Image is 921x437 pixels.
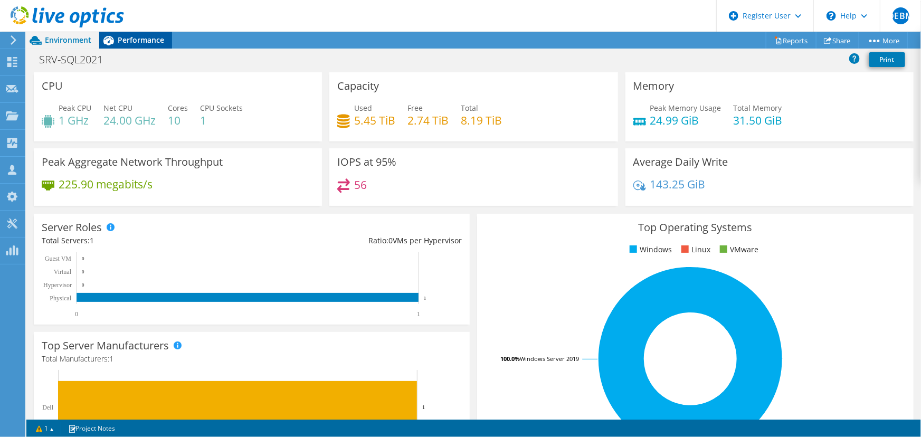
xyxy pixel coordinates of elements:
[200,103,243,113] span: CPU Sockets
[417,310,420,318] text: 1
[337,156,396,168] h3: IOPS at 95%
[45,35,91,45] span: Environment
[627,244,672,255] li: Windows
[388,235,393,245] span: 0
[45,255,71,262] text: Guest VM
[252,235,462,246] div: Ratio: VMs per Hypervisor
[118,35,164,45] span: Performance
[734,103,782,113] span: Total Memory
[650,115,721,126] h4: 24.99 GiB
[42,80,63,92] h3: CPU
[337,80,379,92] h3: Capacity
[42,222,102,233] h3: Server Roles
[461,115,502,126] h4: 8.19 TiB
[485,222,905,233] h3: Top Operating Systems
[633,156,728,168] h3: Average Daily Write
[168,115,188,126] h4: 10
[200,115,243,126] h4: 1
[461,103,478,113] span: Total
[407,103,423,113] span: Free
[407,115,449,126] h4: 2.74 TiB
[633,80,675,92] h3: Memory
[679,244,710,255] li: Linux
[43,281,72,289] text: Hypervisor
[42,404,53,411] text: Dell
[82,256,84,261] text: 0
[59,115,91,126] h4: 1 GHz
[103,115,156,126] h4: 24.00 GHz
[650,103,721,113] span: Peak Memory Usage
[520,355,579,363] tspan: Windows Server 2019
[734,115,783,126] h4: 31.50 GiB
[54,268,72,275] text: Virtual
[424,296,426,301] text: 1
[82,269,84,274] text: 0
[90,235,94,245] span: 1
[650,178,706,190] h4: 143.25 GiB
[422,404,425,410] text: 1
[168,103,188,113] span: Cores
[42,235,252,246] div: Total Servers:
[61,422,122,435] a: Project Notes
[59,178,153,190] h4: 225.90 megabits/s
[42,353,462,365] h4: Total Manufacturers:
[354,115,395,126] h4: 5.45 TiB
[859,32,908,49] a: More
[42,340,169,351] h3: Top Server Manufacturers
[869,52,905,67] a: Print
[109,354,113,364] span: 1
[816,32,859,49] a: Share
[59,103,91,113] span: Peak CPU
[34,54,119,65] h1: SRV-SQL2021
[354,179,367,191] h4: 56
[29,422,61,435] a: 1
[50,294,71,302] text: Physical
[354,103,372,113] span: Used
[103,103,132,113] span: Net CPU
[717,244,758,255] li: VMware
[82,282,84,288] text: 0
[500,355,520,363] tspan: 100.0%
[827,11,836,21] svg: \n
[892,7,909,24] span: DEBM
[75,310,78,318] text: 0
[42,156,223,168] h3: Peak Aggregate Network Throughput
[766,32,816,49] a: Reports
